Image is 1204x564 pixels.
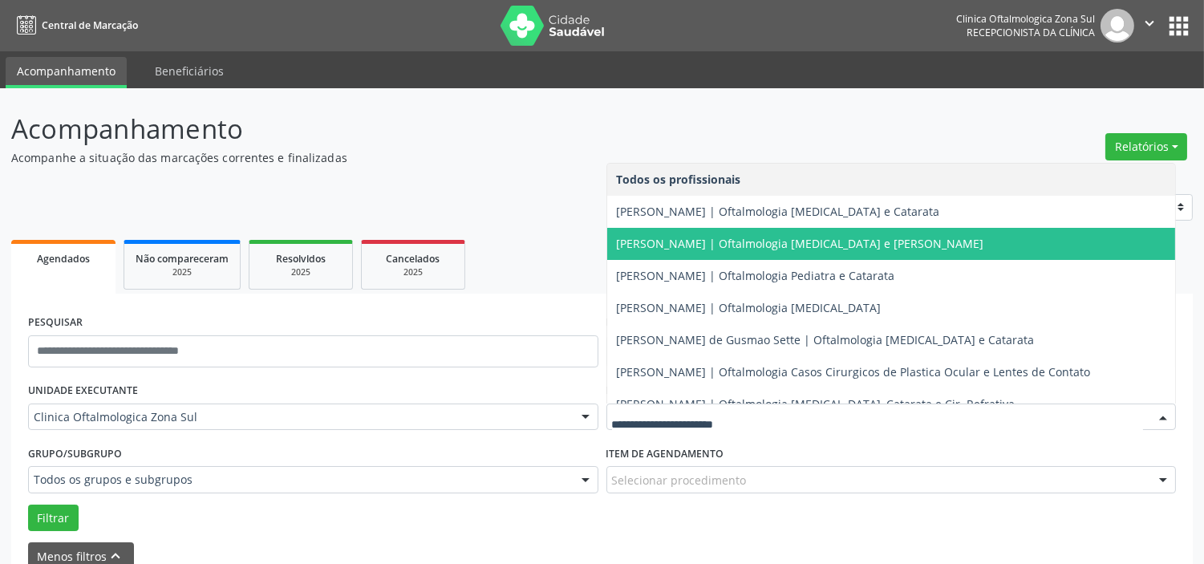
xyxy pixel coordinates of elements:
[276,252,326,266] span: Resolvidos
[42,18,138,32] span: Central de Marcação
[617,268,895,283] span: [PERSON_NAME] | Oftalmologia Pediatra e Catarata
[136,266,229,278] div: 2025
[373,266,453,278] div: 2025
[28,310,83,335] label: PESQUISAR
[617,204,940,219] span: [PERSON_NAME] | Oftalmologia [MEDICAL_DATA] e Catarata
[28,505,79,532] button: Filtrar
[28,379,138,404] label: UNIDADE EXECUTANTE
[136,252,229,266] span: Não compareceram
[34,472,566,488] span: Todos os grupos e subgrupos
[1141,14,1158,32] i: 
[617,332,1035,347] span: [PERSON_NAME] de Gusmao Sette | Oftalmologia [MEDICAL_DATA] e Catarata
[144,57,235,85] a: Beneficiários
[1165,12,1193,40] button: apps
[11,109,838,149] p: Acompanhamento
[612,472,747,489] span: Selecionar procedimento
[11,149,838,166] p: Acompanhe a situação das marcações correntes e finalizadas
[617,300,882,315] span: [PERSON_NAME] | Oftalmologia [MEDICAL_DATA]
[1134,9,1165,43] button: 
[6,57,127,88] a: Acompanhamento
[617,364,1091,379] span: [PERSON_NAME] | Oftalmologia Casos Cirurgicos de Plastica Ocular e Lentes de Contato
[1105,133,1187,160] button: Relatórios
[956,12,1095,26] div: Clinica Oftalmologica Zona Sul
[34,409,566,425] span: Clinica Oftalmologica Zona Sul
[617,172,741,187] span: Todos os profissionais
[606,441,724,466] label: Item de agendamento
[37,252,90,266] span: Agendados
[28,441,122,466] label: Grupo/Subgrupo
[1101,9,1134,43] img: img
[967,26,1095,39] span: Recepcionista da clínica
[387,252,440,266] span: Cancelados
[617,236,984,251] span: [PERSON_NAME] | Oftalmologia [MEDICAL_DATA] e [PERSON_NAME]
[11,12,138,39] a: Central de Marcação
[617,396,1015,412] span: [PERSON_NAME] | Oftalmologia [MEDICAL_DATA], Catarata e Cir. Refrativa
[261,266,341,278] div: 2025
